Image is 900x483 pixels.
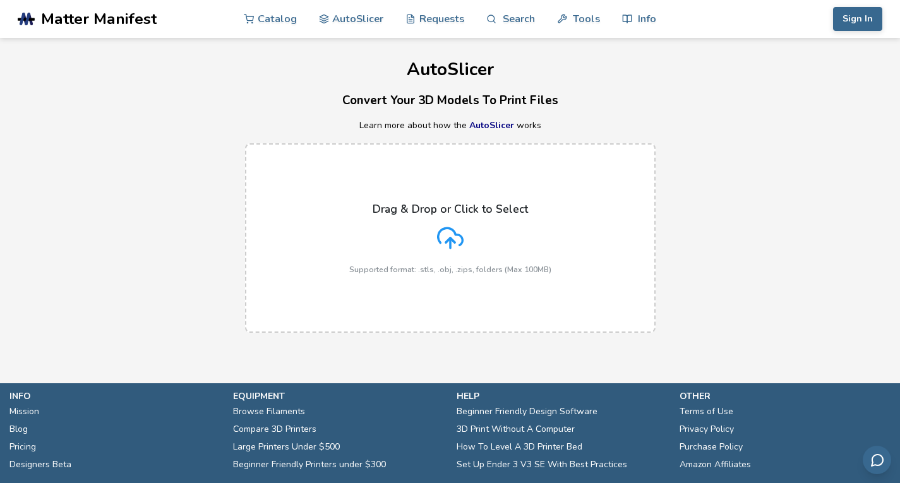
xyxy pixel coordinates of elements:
a: How To Level A 3D Printer Bed [457,438,582,456]
a: 3D Print Without A Computer [457,420,575,438]
a: Privacy Policy [680,420,734,438]
a: Beginner Friendly Design Software [457,403,597,420]
a: Pricing [9,438,36,456]
a: AutoSlicer [469,119,514,131]
a: Terms of Use [680,403,733,420]
a: Compare 3D Printers [233,420,316,438]
a: Blog [9,420,28,438]
a: Designers Beta [9,456,71,474]
a: Set Up Ender 3 V3 SE With Best Practices [457,456,627,474]
a: Purchase Policy [680,438,743,456]
p: Drag & Drop or Click to Select [373,203,528,215]
p: info [9,390,220,403]
p: Supported format: .stls, .obj, .zips, folders (Max 100MB) [349,265,551,274]
a: Browse Filaments [233,403,305,420]
a: Mission [9,403,39,420]
p: other [680,390,891,403]
span: Matter Manifest [41,10,157,28]
a: Beginner Friendly Printers under $300 [233,456,386,474]
p: help [457,390,668,403]
button: Send feedback via email [863,446,891,474]
p: equipment [233,390,444,403]
a: Amazon Affiliates [680,456,751,474]
button: Sign In [833,7,882,31]
a: Large Printers Under $500 [233,438,340,456]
